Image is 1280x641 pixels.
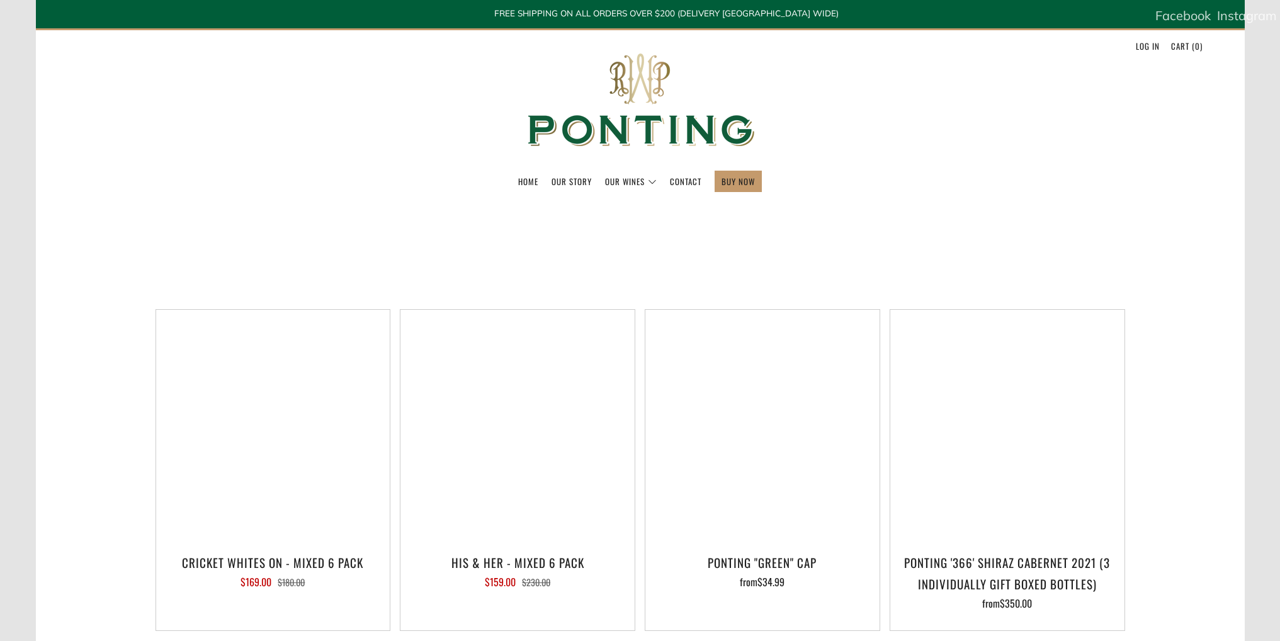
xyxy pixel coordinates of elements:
[1195,40,1200,52] span: 0
[645,552,880,615] a: Ponting "Green" Cap from$34.99
[514,30,766,171] img: Ponting Wines
[605,171,657,191] a: Our Wines
[1217,8,1277,23] span: Instagram
[722,171,755,191] a: BUY NOW
[1171,36,1203,56] a: Cart (0)
[890,552,1124,615] a: Ponting '366' Shiraz Cabernet 2021 (3 individually gift boxed bottles) from$350.00
[1217,3,1277,28] a: Instagram
[156,552,390,615] a: CRICKET WHITES ON - MIXED 6 PACK $169.00 $180.00
[522,576,550,589] span: $230.00
[278,576,305,589] span: $180.00
[1000,596,1032,611] span: $350.00
[897,552,1118,594] h3: Ponting '366' Shiraz Cabernet 2021 (3 individually gift boxed bottles)
[982,596,1032,611] span: from
[485,574,516,589] span: $159.00
[1136,36,1160,56] a: Log in
[1155,3,1211,28] a: Facebook
[552,171,592,191] a: Our Story
[740,574,784,589] span: from
[757,574,784,589] span: $34.99
[162,552,384,573] h3: CRICKET WHITES ON - MIXED 6 PACK
[652,552,873,573] h3: Ponting "Green" Cap
[400,552,635,615] a: His & Her - Mixed 6 Pack $159.00 $230.00
[1155,8,1211,23] span: Facebook
[518,171,538,191] a: Home
[670,171,701,191] a: Contact
[241,574,271,589] span: $169.00
[407,552,628,573] h3: His & Her - Mixed 6 Pack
